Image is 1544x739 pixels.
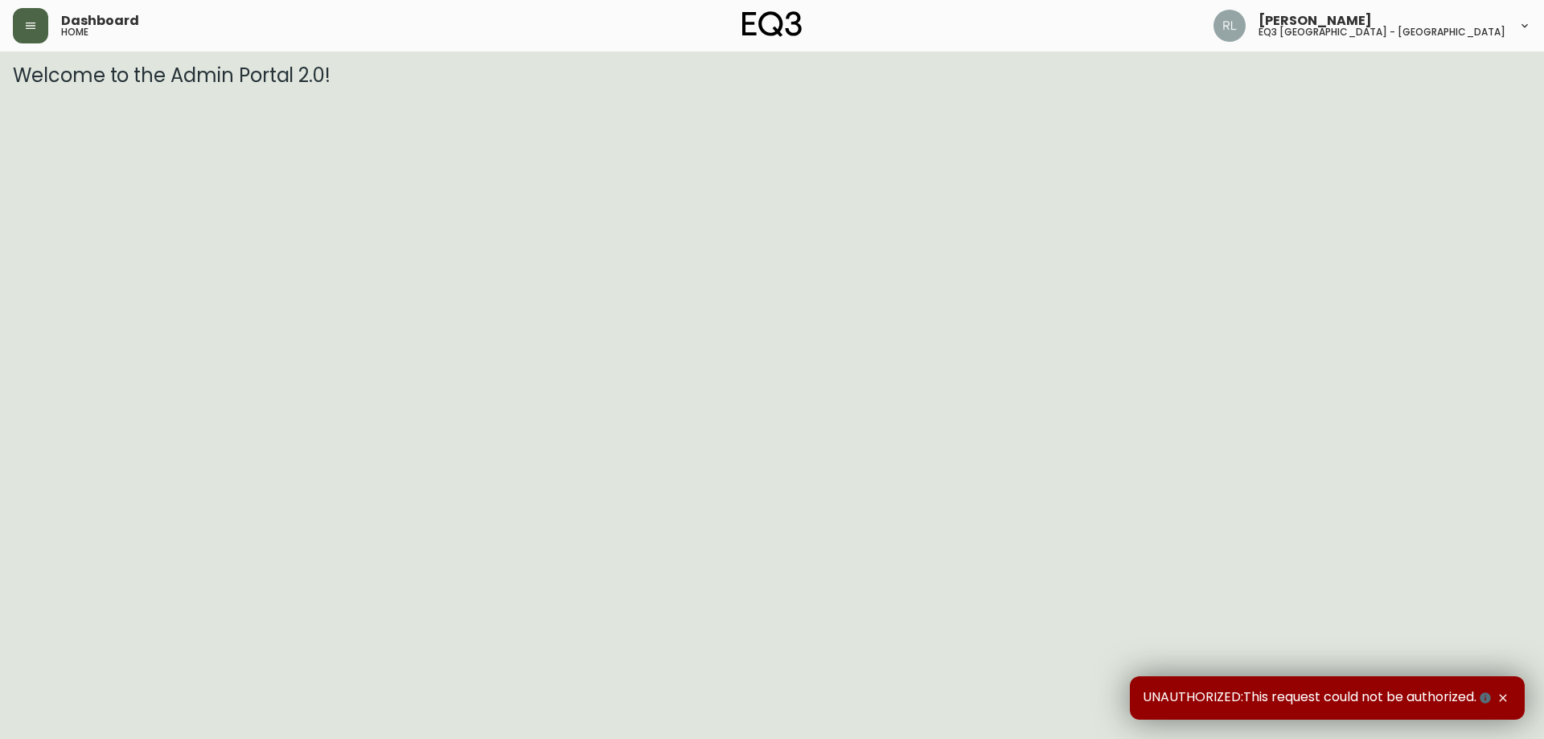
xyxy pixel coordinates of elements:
[1143,689,1494,707] span: UNAUTHORIZED:This request could not be authorized.
[1259,27,1505,37] h5: eq3 [GEOGRAPHIC_DATA] - [GEOGRAPHIC_DATA]
[1259,14,1372,27] span: [PERSON_NAME]
[61,14,139,27] span: Dashboard
[61,27,88,37] h5: home
[13,64,1531,87] h3: Welcome to the Admin Portal 2.0!
[742,11,802,37] img: logo
[1213,10,1246,42] img: 91cc3602ba8cb70ae1ccf1ad2913f397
